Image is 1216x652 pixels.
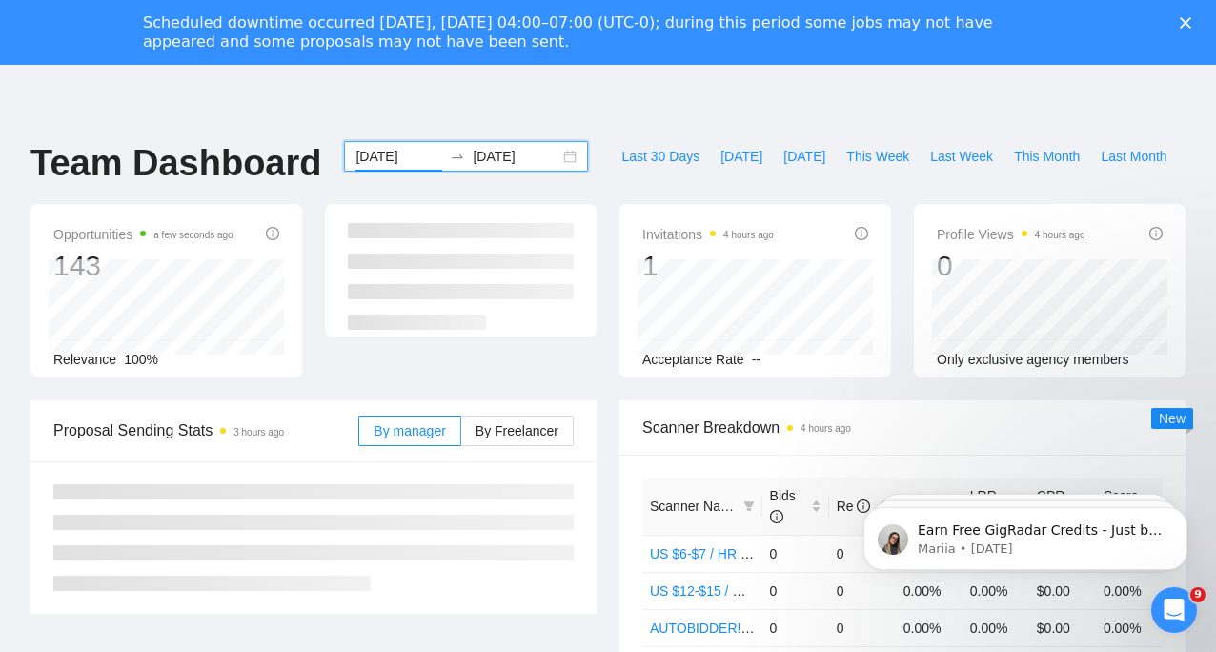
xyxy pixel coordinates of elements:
td: $0.00 [1029,609,1096,646]
td: 0.00% [1096,609,1163,646]
td: 0 [829,535,896,572]
span: [DATE] [720,146,762,167]
time: a few seconds ago [153,230,233,240]
iframe: Intercom notifications message [835,467,1216,601]
p: Message from Mariia, sent 8w ago [83,73,329,91]
span: Last 30 Days [621,146,699,167]
span: Only exclusive agency members [937,352,1129,367]
span: By manager [374,423,445,438]
span: Acceptance Rate [642,352,744,367]
div: Scheduled downtime occurred [DATE], [DATE] 04:00–07:00 (UTC-0); during this period some jobs may ... [143,13,1043,51]
span: Last Month [1101,146,1166,167]
span: Opportunities [53,223,233,246]
span: [DATE] [783,146,825,167]
td: 0 [829,609,896,646]
span: to [450,149,465,164]
button: [DATE] [773,141,836,172]
span: filter [740,492,759,520]
span: Bids [770,488,796,524]
button: This Week [836,141,920,172]
iframe: Intercom live chat [1151,587,1197,633]
td: 0.00% [896,609,963,646]
button: Last 30 Days [611,141,710,172]
td: 0 [762,572,829,609]
div: Close [1180,17,1199,29]
a: US $12-$15 / HR - Telemarketing [650,583,846,599]
span: Relevance [53,352,116,367]
td: 0 [829,572,896,609]
span: New [1159,411,1186,426]
td: 0 [762,609,829,646]
span: This Week [846,146,909,167]
button: Last Month [1090,141,1177,172]
td: 0 [762,535,829,572]
button: This Month [1003,141,1090,172]
button: [DATE] [710,141,773,172]
span: Scanner Breakdown [642,416,1163,439]
span: info-circle [855,227,868,240]
span: 9 [1190,587,1206,602]
time: 3 hours ago [233,427,284,438]
span: Proposal Sending Stats [53,418,358,442]
span: Profile Views [937,223,1085,246]
time: 4 hours ago [1035,230,1085,240]
span: Invitations [642,223,774,246]
div: 0 [937,248,1085,284]
a: US $6-$7 / HR - Telemarketing [650,546,831,561]
span: info-circle [1149,227,1163,240]
span: 100% [124,352,158,367]
td: 0.00% [963,609,1029,646]
div: 143 [53,248,233,284]
span: By Freelancer [476,423,558,438]
span: filter [743,500,755,512]
span: -- [752,352,760,367]
input: End date [473,146,559,167]
div: 1 [642,248,774,284]
span: info-circle [770,510,783,523]
a: AUTOBIDDER! For Telemarketing in the [GEOGRAPHIC_DATA] [650,621,1030,636]
time: 4 hours ago [801,423,851,434]
span: swap-right [450,149,465,164]
h1: Team Dashboard [30,141,321,186]
time: 4 hours ago [723,230,774,240]
input: Start date [355,146,442,167]
span: Earn Free GigRadar Credits - Just by Sharing Your Story! 💬 Want more credits for sending proposal... [83,55,329,525]
span: Last Week [930,146,993,167]
span: info-circle [266,227,279,240]
button: Last Week [920,141,1003,172]
span: This Month [1014,146,1080,167]
span: Scanner Name [650,499,739,514]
